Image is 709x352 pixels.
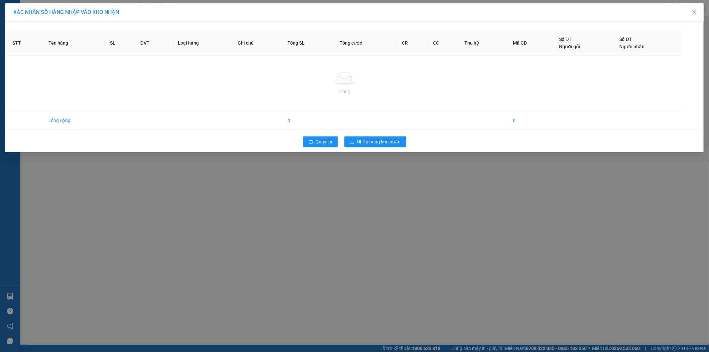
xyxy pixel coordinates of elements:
span: Quay lại [316,138,332,145]
th: Tên hàng [43,30,105,56]
button: rollbackQuay lại [303,136,338,147]
th: SL [105,30,135,56]
th: Ghi chú [232,30,283,56]
td: 0 [283,111,335,130]
th: ĐVT [135,30,173,56]
span: Nhập hàng kho nhận [357,138,401,145]
div: Trống [12,88,677,95]
th: Mã GD [508,30,554,56]
td: 0 [508,111,554,130]
span: Người nhận [620,44,645,49]
th: STT [7,30,43,56]
th: Thu hộ [459,30,508,56]
span: rollback [308,139,313,145]
span: XÁC NHẬN SỐ HÀNG NHẬP VÀO KHO NHẬN [13,9,119,15]
th: CC [428,30,459,56]
span: close [692,10,697,15]
th: Tổng cước [334,30,397,56]
th: Loại hàng [173,30,232,56]
span: download [350,139,354,145]
button: downloadNhập hàng kho nhận [344,136,406,147]
button: Close [685,3,704,22]
span: Số ĐT [620,37,632,42]
td: Tổng cộng [43,111,105,130]
span: Người gửi [559,44,581,49]
th: CR [397,30,428,56]
th: Tổng SL [283,30,335,56]
span: Số ĐT [559,37,572,42]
